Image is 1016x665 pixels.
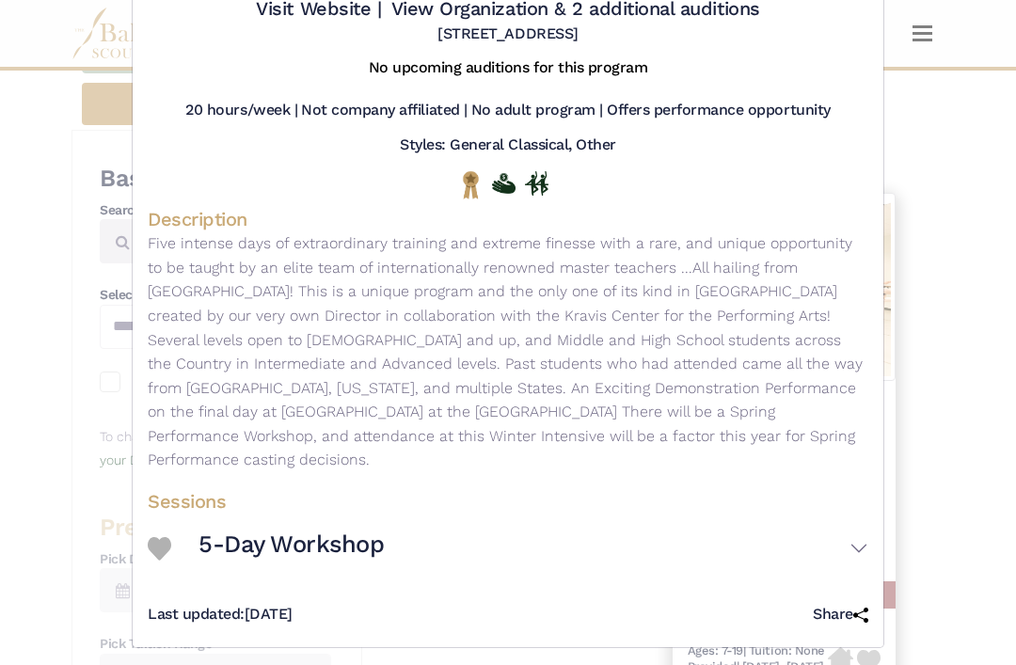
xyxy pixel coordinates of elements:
[471,101,603,120] h5: No adult program |
[148,207,868,231] h4: Description
[148,605,245,623] span: Last updated:
[813,605,868,625] h5: Share
[148,537,171,561] img: Heart
[185,101,297,120] h5: 20 hours/week |
[525,171,548,196] img: In Person
[437,24,578,44] h5: [STREET_ADDRESS]
[148,231,868,472] p: Five intense days of extraordinary training and extreme finesse with a rare, and unique opportuni...
[400,135,616,155] h5: Styles: General Classical, Other
[148,489,868,514] h4: Sessions
[607,101,831,120] h5: Offers performance opportunity
[369,58,648,78] h5: No upcoming auditions for this program
[459,170,483,199] img: National
[198,529,384,560] h3: 5-Day Workshop
[492,173,516,194] img: Offers Financial Aid
[198,521,868,575] button: 5-Day Workshop
[148,605,293,625] h5: [DATE]
[301,101,467,120] h5: Not company affiliated |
